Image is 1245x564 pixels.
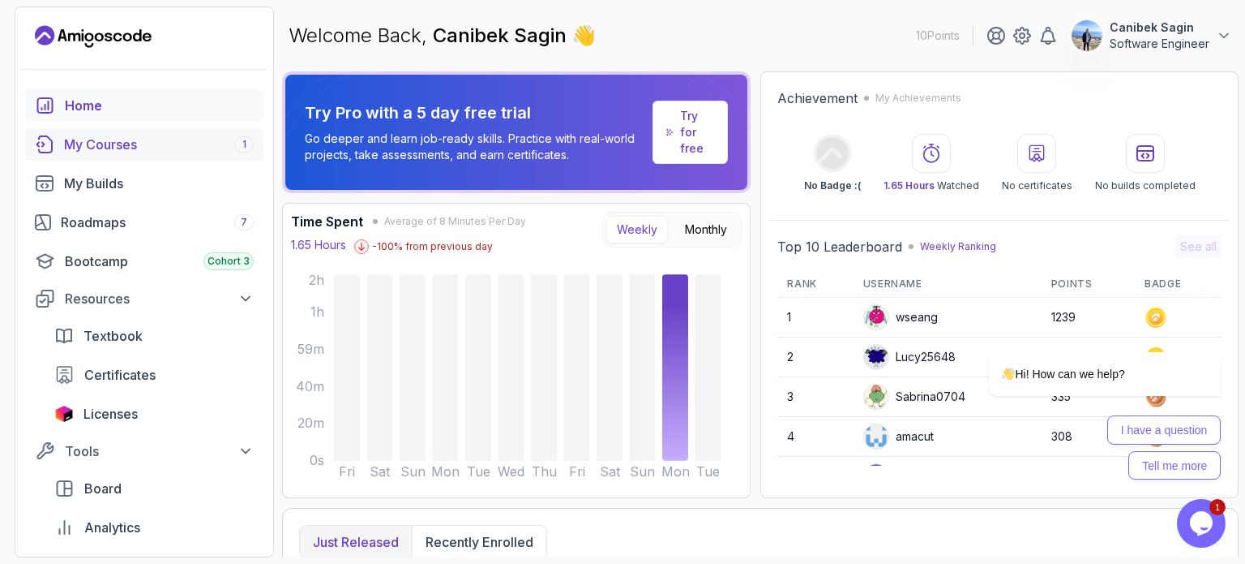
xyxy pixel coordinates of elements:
[65,252,254,271] div: Bootcamp
[1095,179,1196,192] p: No builds completed
[883,179,935,192] span: 1.65 Hours
[863,463,920,489] div: rx03
[777,88,858,108] h2: Achievement
[242,138,246,151] span: 1
[1110,19,1209,36] p: Canibek Sagin
[372,240,493,253] p: -100 % from previous day
[937,206,1229,491] iframe: chat widget
[854,271,1042,298] th: Username
[652,101,728,164] a: Try for free
[84,479,122,498] span: Board
[65,289,254,308] div: Resources
[83,404,138,424] span: Licenses
[777,457,853,497] td: 5
[863,344,956,370] div: Lucy25648
[864,424,888,449] img: user profile image
[310,454,324,469] tspan: 0s
[45,472,263,505] a: board
[84,365,156,385] span: Certificates
[777,298,853,338] td: 1
[291,237,346,253] p: 1.65 Hours
[45,320,263,352] a: textbook
[569,464,585,480] tspan: Fri
[83,326,143,346] span: Textbook
[25,89,263,122] a: home
[54,406,74,422] img: jetbrains icon
[920,240,996,253] p: Weekly Ranking
[412,526,546,558] button: Recently enrolled
[916,28,960,44] p: 10 Points
[25,284,263,313] button: Resources
[370,464,391,480] tspan: Sat
[467,464,490,480] tspan: Tue
[606,216,668,243] button: Weekly
[300,526,412,558] button: Just released
[25,245,263,278] a: bootcamp
[45,511,263,544] a: analytics
[680,108,714,157] a: Try for free
[45,359,263,391] a: certificates
[309,273,324,288] tspan: 2h
[400,464,426,480] tspan: Sun
[883,179,979,192] p: Watched
[65,441,254,461] div: Tools
[777,377,853,417] td: 3
[777,237,902,256] h2: Top 10 Leaderboard
[64,135,254,154] div: My Courses
[431,464,460,480] tspan: Mon
[532,464,557,480] tspan: Thu
[45,398,263,430] a: licenses
[305,131,646,163] p: Go deeper and learn job-ready skills. Practice with real-world projects, take assessments, and ea...
[384,215,526,228] span: Average of 8 Minutes Per Day
[863,384,965,410] div: Sabrina0704
[296,379,324,394] tspan: 40m
[35,24,152,50] a: Landing page
[804,179,861,192] p: No Badge :(
[25,437,263,466] button: Tools
[864,385,888,409] img: default monster avatar
[64,174,254,193] div: My Builds
[1072,20,1102,51] img: user profile image
[297,342,324,357] tspan: 59m
[864,305,888,329] img: default monster avatar
[863,424,934,450] div: amacut
[313,532,399,552] p: Just released
[864,464,888,489] img: user profile image
[25,206,263,239] a: roadmaps
[207,255,250,268] span: Cohort 3
[571,23,596,49] span: 👋
[339,464,355,480] tspan: Fri
[600,464,621,480] tspan: Sat
[864,345,888,369] img: default monster avatar
[1002,179,1072,192] p: No certificates
[305,101,646,124] p: Try Pro with a 5 day free trial
[241,216,247,229] span: 7
[291,212,363,231] h3: Time Spent
[498,464,524,480] tspan: Wed
[310,304,324,320] tspan: 1h
[25,167,263,200] a: builds
[631,464,656,480] tspan: Sun
[426,532,533,552] p: Recently enrolled
[25,128,263,161] a: courses
[863,304,938,330] div: wseang
[777,271,853,298] th: Rank
[674,216,738,243] button: Monthly
[297,416,324,432] tspan: 20m
[1110,36,1209,52] p: Software Engineer
[661,464,690,480] tspan: Mon
[433,24,571,47] span: Canibek Sagin
[61,213,254,232] div: Roadmaps
[84,518,140,537] span: Analytics
[777,417,853,457] td: 4
[65,96,254,115] div: Home
[697,464,721,480] tspan: Tue
[1071,19,1232,52] button: user profile imageCanibek SaginSoftware Engineer
[289,23,596,49] p: Welcome Back,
